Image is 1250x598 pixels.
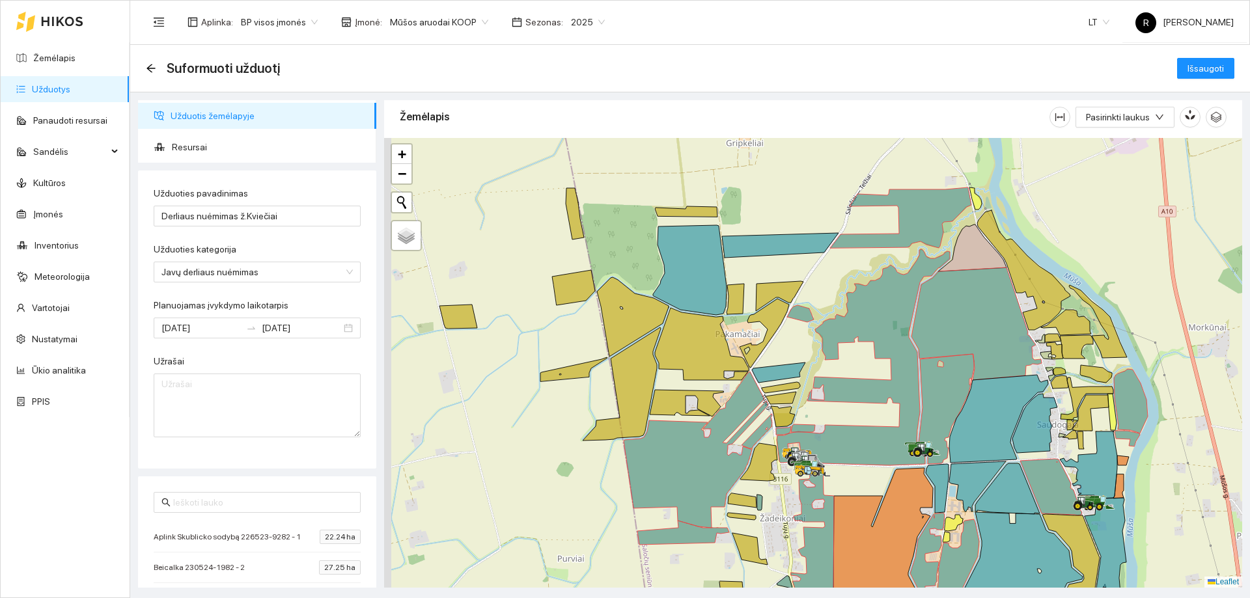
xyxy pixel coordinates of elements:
span: Įmonė : [355,15,382,29]
input: Planuojamas įvykdymo laikotarpis [161,321,241,335]
span: Beicalka 230524-1982 - 2 [154,561,251,574]
div: Atgal [146,63,156,74]
span: layout [187,17,198,27]
button: column-width [1049,107,1070,128]
span: [PERSON_NAME] [1135,17,1234,27]
label: Užduoties pavadinimas [154,187,248,200]
button: Išsaugoti [1177,58,1234,79]
span: Mūšos aruodai KOOP [390,12,488,32]
span: BP visos įmonės [241,12,318,32]
a: Žemėlapis [33,53,76,63]
span: R [1143,12,1149,33]
span: Sezonas : [525,15,563,29]
a: Panaudoti resursai [33,115,107,126]
a: Kultūros [33,178,66,188]
a: Leaflet [1208,577,1239,586]
label: Užrašai [154,355,184,368]
a: Įmonės [33,209,63,219]
span: Aplink Skublicko sodybą 226523-9282 - 1 [154,530,307,543]
input: Ieškoti lauko [173,495,353,510]
a: Zoom out [392,164,411,183]
span: arrow-left [146,63,156,74]
a: PPIS [32,396,50,407]
span: menu-fold [153,16,165,28]
span: + [398,146,406,162]
span: to [246,323,257,333]
a: Užduotys [32,84,70,94]
a: Nustatymai [32,334,77,344]
span: 27.25 ha [319,560,361,575]
span: LT [1089,12,1109,32]
span: Resursai [172,134,366,160]
span: − [398,165,406,182]
span: Pasirinkti laukus [1086,110,1150,124]
span: Javų derliaus nuėmimas [161,262,353,282]
span: down [1155,113,1164,123]
span: Išsaugoti [1187,61,1224,75]
span: shop [341,17,352,27]
span: calendar [512,17,522,27]
span: search [161,498,171,507]
a: Ūkio analitika [32,365,86,375]
a: Meteorologija [35,271,90,282]
span: 22.24 ha [320,530,361,544]
textarea: Užrašai [154,374,361,437]
a: Layers [392,221,421,250]
span: Sandėlis [33,139,107,165]
label: Planuojamas įvykdymo laikotarpis [154,299,288,312]
span: column-width [1050,112,1070,122]
span: Užduotis žemėlapyje [171,103,366,129]
span: swap-right [246,323,257,333]
input: Užduoties pavadinimas [154,206,361,226]
input: Pabaigos data [262,321,341,335]
span: Suformuoti užduotį [167,58,280,79]
span: Aplinka : [201,15,233,29]
span: 2025 [571,12,605,32]
button: Pasirinkti laukusdown [1076,107,1174,128]
button: menu-fold [146,9,172,35]
a: Vartotojai [32,303,70,313]
span: close-circle [344,323,353,333]
a: Zoom in [392,144,411,164]
div: Žemėlapis [400,98,1049,135]
label: Užduoties kategorija [154,243,236,256]
button: Initiate a new search [392,193,411,212]
a: Inventorius [35,240,79,251]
